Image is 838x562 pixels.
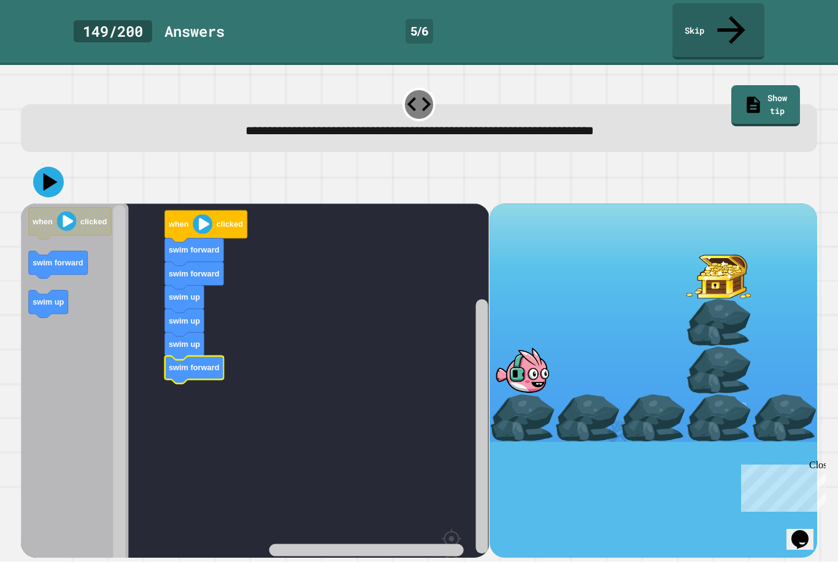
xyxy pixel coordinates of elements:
div: Blockly Workspace [21,203,489,558]
a: Skip [672,3,764,59]
text: swim up [169,340,200,349]
div: 5 / 6 [406,19,433,44]
text: clicked [217,220,243,229]
div: Answer s [164,20,225,42]
iframe: chat widget [736,460,826,512]
iframe: chat widget [786,513,826,550]
text: swim forward [169,363,220,373]
text: when [168,220,189,229]
text: swim forward [33,258,83,267]
text: clicked [80,217,107,226]
text: swim up [169,292,200,302]
div: Chat with us now!Close [5,5,85,78]
text: swim up [169,316,200,325]
a: Show tip [731,85,800,126]
text: swim forward [169,246,220,255]
text: swim forward [169,269,220,278]
text: swim up [33,297,64,306]
text: when [32,217,53,226]
div: 149 / 200 [74,20,152,42]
